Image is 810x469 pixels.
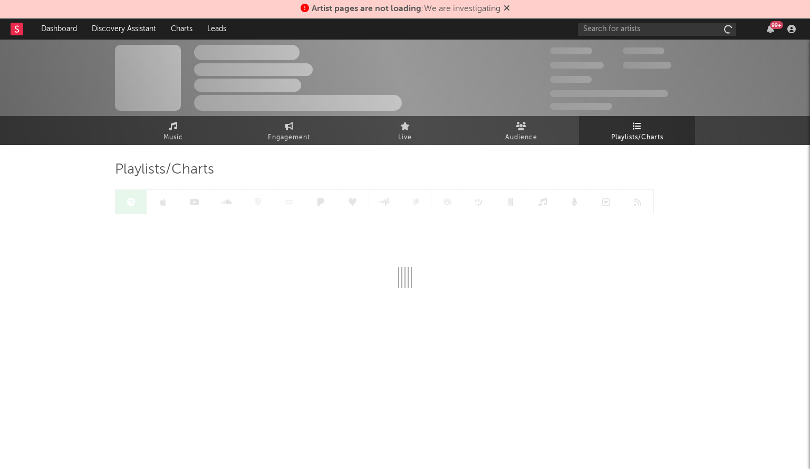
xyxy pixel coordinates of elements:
[34,18,84,40] a: Dashboard
[463,116,579,145] a: Audience
[163,18,200,40] a: Charts
[115,116,231,145] a: Music
[312,5,421,13] span: Artist pages are not loading
[163,131,183,144] span: Music
[623,62,671,69] span: 1,000,000
[770,21,783,29] div: 99 +
[578,23,736,36] input: Search for artists
[115,164,214,176] span: Playlists/Charts
[550,47,592,54] span: 300,000
[767,25,774,33] button: 99+
[312,5,500,13] span: : We are investigating
[550,62,604,69] span: 50,000,000
[579,116,695,145] a: Playlists/Charts
[231,116,347,145] a: Engagement
[550,76,592,83] span: 100,000
[504,5,510,13] span: Dismiss
[347,116,463,145] a: Live
[398,131,412,144] span: Live
[550,90,668,97] span: 50,000,000 Monthly Listeners
[84,18,163,40] a: Discovery Assistant
[623,47,664,54] span: 100,000
[505,131,537,144] span: Audience
[550,103,612,110] span: Jump Score: 85.0
[268,131,310,144] span: Engagement
[200,18,234,40] a: Leads
[611,131,663,144] span: Playlists/Charts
